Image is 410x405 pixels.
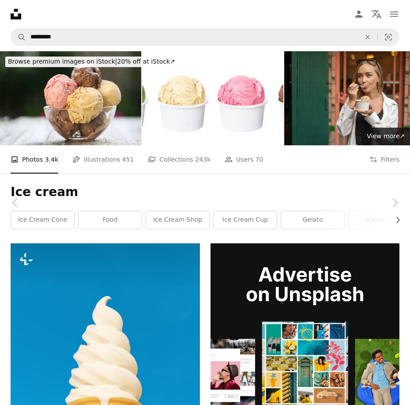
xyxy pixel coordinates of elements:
[122,155,134,164] span: 451
[11,28,399,46] form: Find visuals sitewide
[281,211,344,229] a: gelato
[195,155,211,164] span: 243k
[350,5,368,23] a: Log in / Sign up
[72,145,134,174] a: Illustrations 451
[8,58,175,65] span: 20% off at iStock ↗
[358,29,377,45] button: Clear
[225,145,263,174] a: Users 70
[146,211,209,229] a: ice cream shop
[11,211,74,229] a: ice cream cone
[367,132,405,140] span: View more ↗
[256,155,263,164] span: 70
[385,5,403,23] button: Menu
[378,29,399,45] button: Visual search
[368,5,385,23] button: Language
[379,160,410,245] a: Next
[361,128,410,145] a: View more↗
[214,211,277,229] a: ice cream cup
[11,184,399,200] h1: Ice cream
[142,51,283,145] img: Ice cream scoops in white cups of chocolate, strawberry, vanilla and green tea flavours isolated ...
[79,211,142,229] a: food
[11,358,200,366] a: an ice cream cone with a blue sky in the background
[148,145,211,174] a: Collections 243k
[11,9,21,19] a: Home — Unsplash
[11,29,26,45] button: Search Unsplash
[369,145,399,174] button: Filters
[8,58,117,65] span: Browse premium images on iStock |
